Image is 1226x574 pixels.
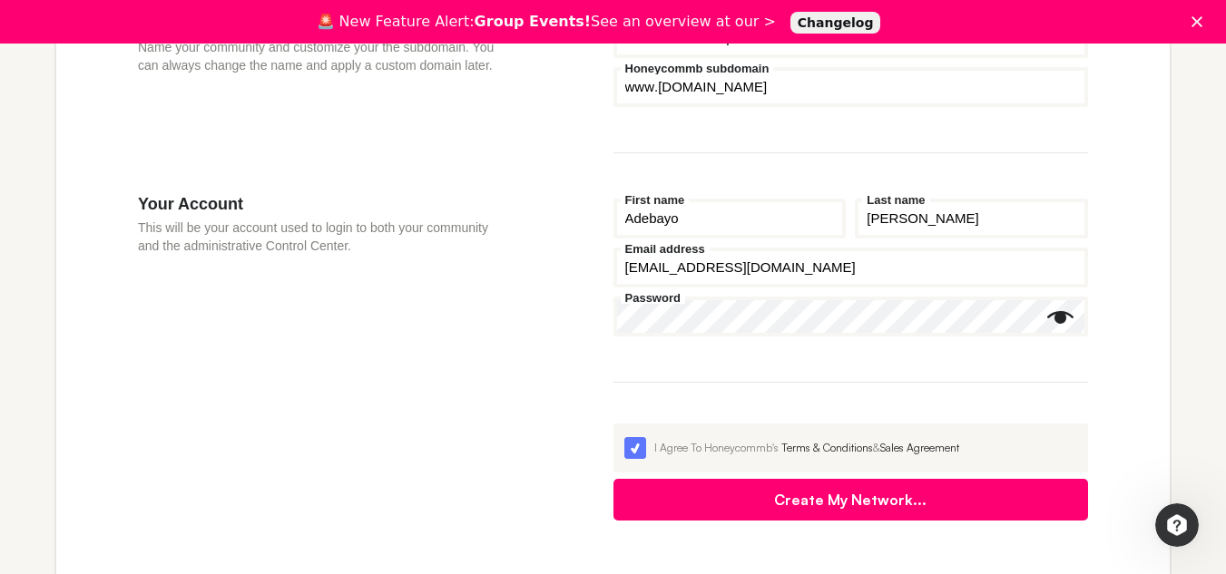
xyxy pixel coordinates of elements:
label: Last name [862,194,929,206]
label: Email address [621,243,710,255]
iframe: Intercom live chat [1155,503,1199,547]
input: First name [613,199,847,238]
label: Password [621,292,685,304]
input: your-subdomain.honeycommb.com [613,67,1089,107]
h3: Your Account [138,194,505,214]
button: Show password [1047,304,1074,331]
div: Close [1192,16,1210,27]
input: Email address [613,248,1089,287]
a: Changelog [790,12,881,34]
div: I Agree To Honeycommb's & [654,440,1078,456]
input: Last name [855,199,1088,238]
label: Honeycommb subdomain [621,63,774,74]
p: This will be your account used to login to both your community and the administrative Control Cen... [138,219,505,255]
div: 🚨 New Feature Alert: See an overview at our > [317,13,776,31]
a: Terms & Conditions [781,441,873,454]
p: Name your community and customize your the subdomain. You can always change the name and apply a ... [138,38,505,74]
a: Sales Agreement [880,441,959,454]
b: Group Events! [475,13,592,30]
label: First name [621,194,690,206]
button: Create My Network... [613,479,1089,520]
